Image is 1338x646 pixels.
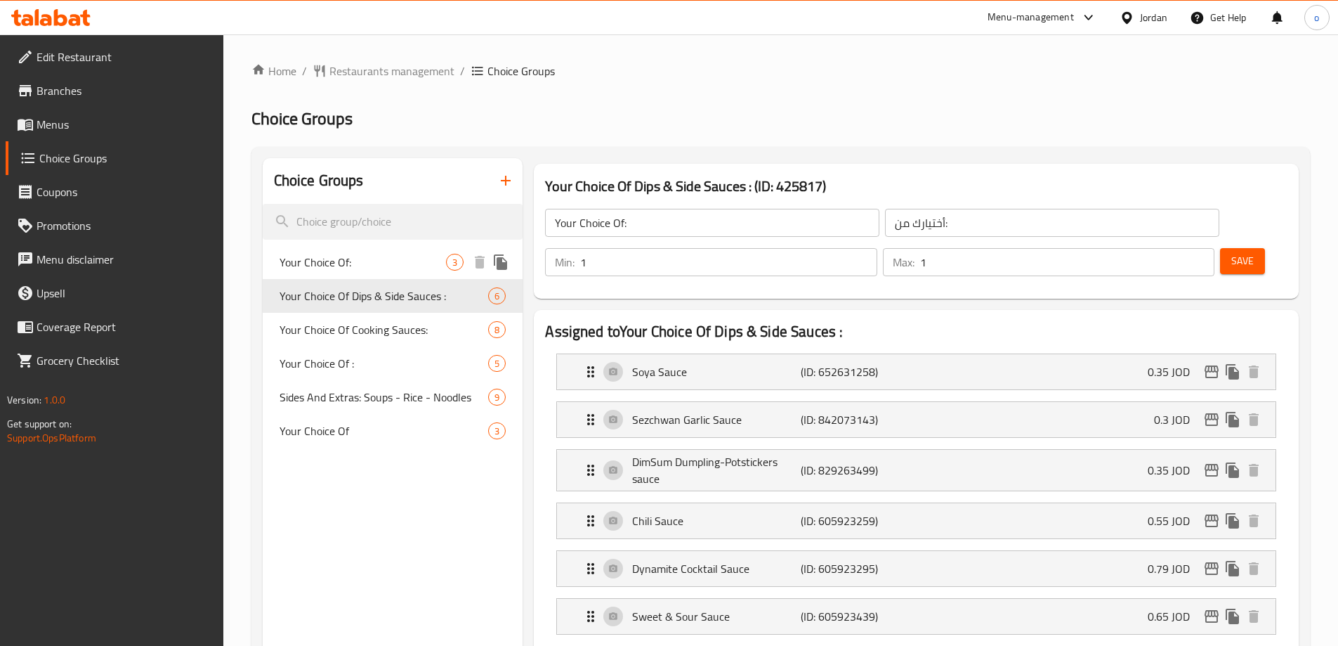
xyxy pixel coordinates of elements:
[1148,608,1201,625] p: 0.65 JOD
[6,310,223,344] a: Coverage Report
[801,363,913,380] p: (ID: 652631258)
[6,141,223,175] a: Choice Groups
[489,290,505,303] span: 6
[280,321,489,338] span: Your Choice Of Cooking Sauces:
[39,150,212,167] span: Choice Groups
[801,608,913,625] p: (ID: 605923439)
[488,422,506,439] div: Choices
[1148,512,1201,529] p: 0.55 JOD
[302,63,307,79] li: /
[545,348,1287,396] li: Expand
[489,323,505,337] span: 8
[251,63,296,79] a: Home
[488,355,506,372] div: Choices
[37,285,212,302] span: Upsell
[1201,606,1222,627] button: edit
[447,256,463,269] span: 3
[1220,248,1265,274] button: Save
[1314,10,1319,25] span: o
[6,175,223,209] a: Coupons
[1222,606,1243,627] button: duplicate
[7,429,96,447] a: Support.OpsPlatform
[6,243,223,276] a: Menu disclaimer
[1140,10,1167,25] div: Jordan
[1222,558,1243,579] button: duplicate
[263,245,523,279] div: Your Choice Of:3deleteduplicate
[6,74,223,108] a: Branches
[1201,409,1222,430] button: edit
[1222,460,1243,481] button: duplicate
[1222,361,1243,382] button: duplicate
[1201,460,1222,481] button: edit
[893,254,914,271] p: Max:
[263,380,523,414] div: Sides And Extras: Soups - Rice - Noodles9
[37,116,212,133] span: Menus
[37,183,212,200] span: Coupons
[489,357,505,370] span: 5
[557,551,1275,586] div: Expand
[801,462,913,479] p: (ID: 829263499)
[469,252,490,273] button: delete
[632,453,800,487] p: DimSum Dumpling-Potstickers sauce
[632,512,800,529] p: Chili Sauce
[545,396,1287,444] li: Expand
[263,204,523,240] input: search
[1243,409,1264,430] button: delete
[263,347,523,380] div: Your Choice Of :5
[557,599,1275,634] div: Expand
[280,389,489,406] span: Sides And Extras: Soups - Rice - Noodles
[488,389,506,406] div: Choices
[1243,361,1264,382] button: delete
[37,318,212,335] span: Coverage Report
[489,391,505,404] span: 9
[1222,409,1243,430] button: duplicate
[1201,558,1222,579] button: edit
[6,40,223,74] a: Edit Restaurant
[988,9,1074,26] div: Menu-management
[488,288,506,304] div: Choices
[801,411,913,428] p: (ID: 842073143)
[7,415,72,433] span: Get support on:
[6,209,223,243] a: Promotions
[7,391,41,409] span: Version:
[37,49,212,65] span: Edit Restaurant
[490,252,511,273] button: duplicate
[801,560,913,577] p: (ID: 605923295)
[801,512,913,529] p: (ID: 605923259)
[545,593,1287,640] li: Expand
[557,354,1275,389] div: Expand
[1231,252,1254,270] span: Save
[545,321,1287,342] h2: Assigned to Your Choice Of Dips & Side Sauces :
[37,251,212,268] span: Menu disclaimer
[446,254,464,271] div: Choices
[545,497,1287,545] li: Expand
[557,402,1275,437] div: Expand
[274,170,364,191] h2: Choice Groups
[555,254,575,271] p: Min:
[44,391,65,409] span: 1.0.0
[280,254,447,271] span: Your Choice Of:
[37,217,212,234] span: Promotions
[488,321,506,338] div: Choices
[263,279,523,313] div: Your Choice Of Dips & Side Sauces :6
[487,63,555,79] span: Choice Groups
[37,352,212,369] span: Grocery Checklist
[632,363,800,380] p: Soya Sauce
[632,411,800,428] p: Sezchwan Garlic Sauce
[263,313,523,347] div: Your Choice Of Cooking Sauces:8
[329,63,454,79] span: Restaurants management
[1243,606,1264,627] button: delete
[280,355,489,372] span: Your Choice Of :
[1154,411,1201,428] p: 0.3 JOD
[1222,510,1243,531] button: duplicate
[1148,560,1201,577] p: 0.79 JOD
[489,425,505,438] span: 3
[280,422,489,439] span: Your Choice Of
[545,545,1287,593] li: Expand
[6,276,223,310] a: Upsell
[280,288,489,304] span: Your Choice Of Dips & Side Sauces :
[313,63,454,79] a: Restaurants management
[460,63,465,79] li: /
[545,175,1287,198] h3: Your Choice Of Dips & Side Sauces : (ID: 425817)
[632,608,800,625] p: Sweet & Sour Sauce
